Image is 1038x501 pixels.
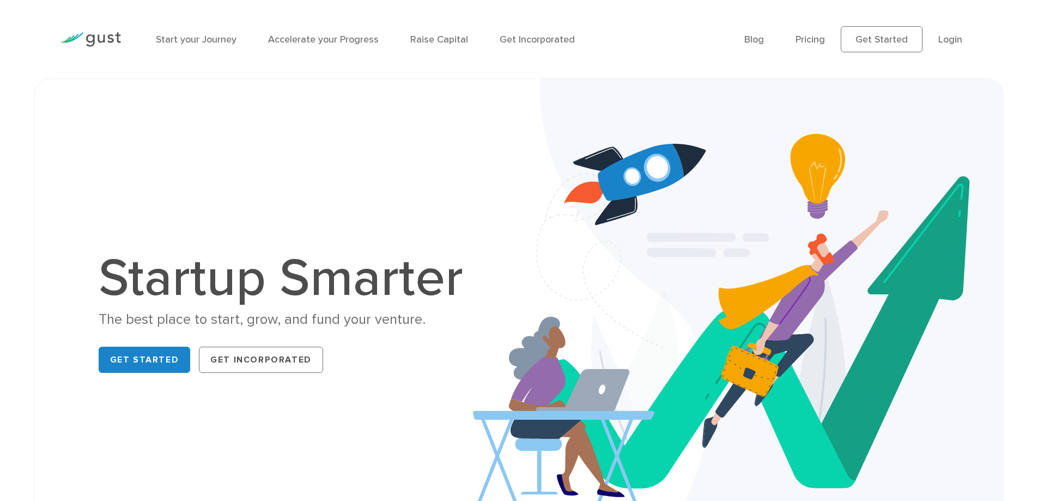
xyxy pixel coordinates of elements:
[60,32,121,47] img: Gust Logo
[500,34,575,45] a: Get Incorporated
[99,310,475,329] div: The best place to start, grow, and fund your venture.
[744,34,764,45] a: Blog
[796,34,825,45] a: Pricing
[841,26,922,52] a: Get Started
[938,34,962,45] a: Login
[410,34,468,45] a: Raise Capital
[99,252,475,305] h1: Startup Smarter
[99,347,191,373] a: Get Started
[199,347,323,373] a: Get Incorporated
[268,34,379,45] a: Accelerate your Progress
[156,34,236,45] a: Start your Journey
